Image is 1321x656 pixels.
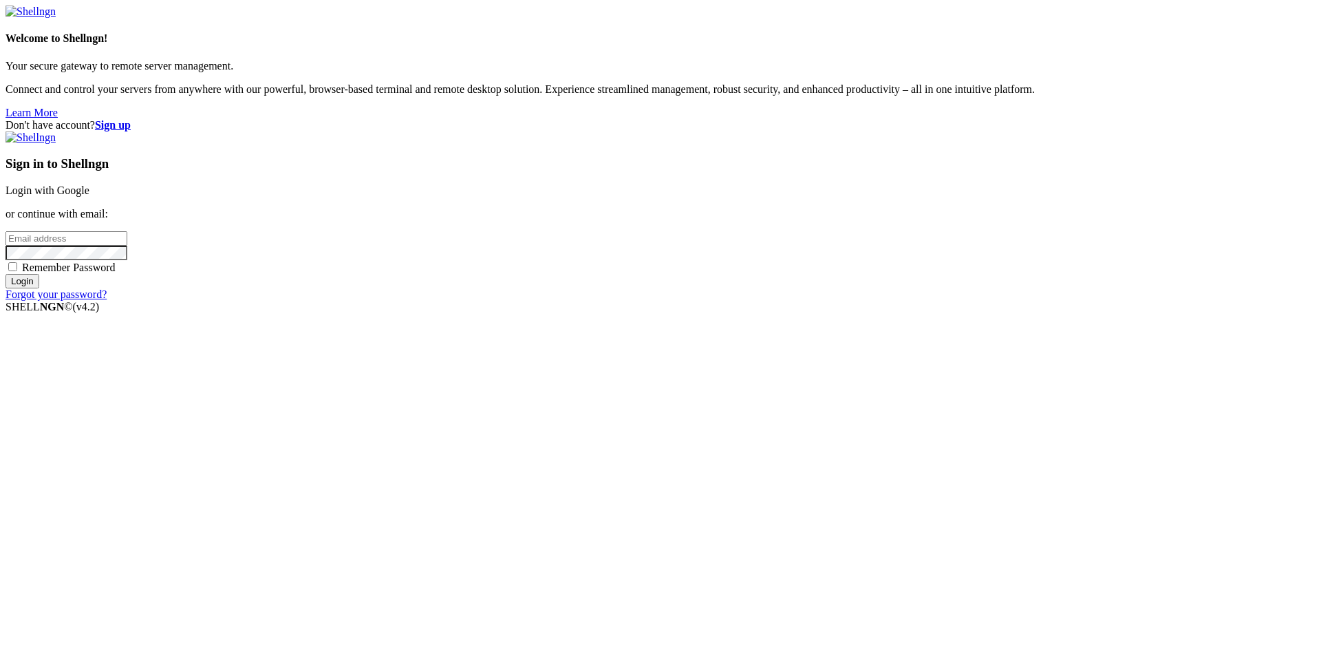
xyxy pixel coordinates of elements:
[95,119,131,131] a: Sign up
[6,184,89,196] a: Login with Google
[6,107,58,118] a: Learn More
[6,32,1315,45] h4: Welcome to Shellngn!
[6,156,1315,171] h3: Sign in to Shellngn
[6,231,127,246] input: Email address
[6,131,56,144] img: Shellngn
[73,301,100,313] span: 4.2.0
[6,119,1315,131] div: Don't have account?
[6,83,1315,96] p: Connect and control your servers from anywhere with our powerful, browser-based terminal and remo...
[22,262,116,273] span: Remember Password
[6,288,107,300] a: Forgot your password?
[6,274,39,288] input: Login
[6,208,1315,220] p: or continue with email:
[8,262,17,271] input: Remember Password
[6,301,99,313] span: SHELL ©
[6,60,1315,72] p: Your secure gateway to remote server management.
[40,301,65,313] b: NGN
[6,6,56,18] img: Shellngn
